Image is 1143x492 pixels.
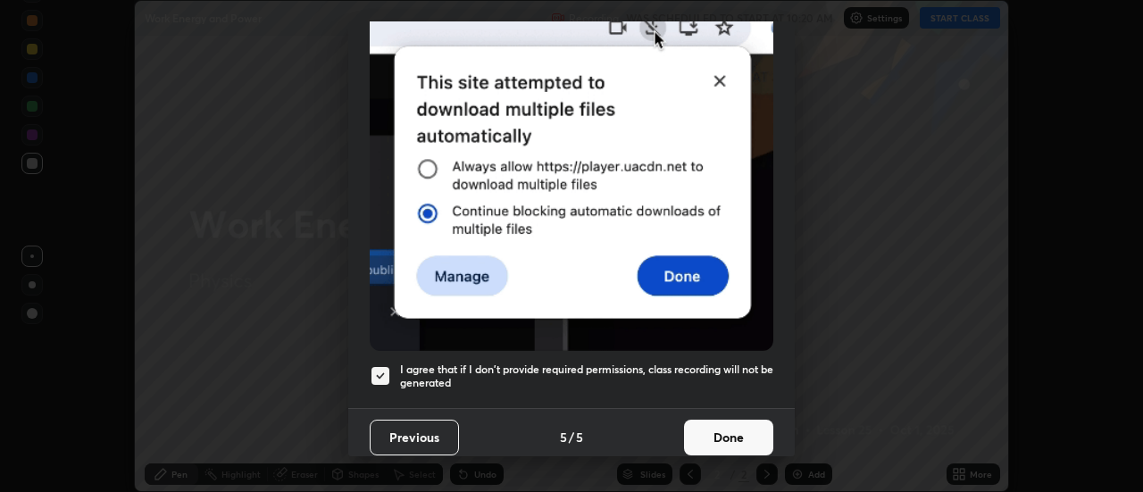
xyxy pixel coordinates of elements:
button: Done [684,420,773,455]
h4: / [569,428,574,446]
h4: 5 [576,428,583,446]
h4: 5 [560,428,567,446]
button: Previous [370,420,459,455]
h5: I agree that if I don't provide required permissions, class recording will not be generated [400,363,773,390]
